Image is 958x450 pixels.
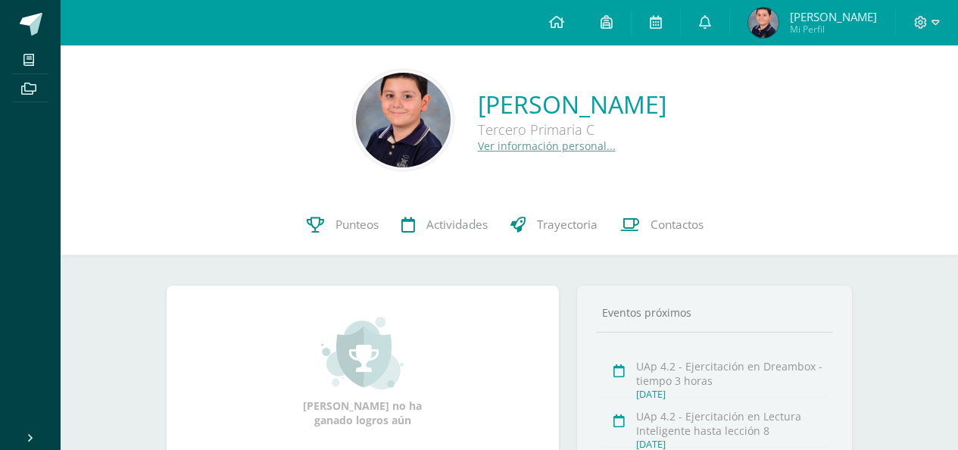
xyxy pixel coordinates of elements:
span: Punteos [335,217,379,233]
div: [PERSON_NAME] no ha ganado logros aún [287,315,438,427]
span: Contactos [651,217,704,233]
span: Mi Perfil [790,23,877,36]
a: Actividades [390,195,499,255]
div: Eventos próximos [596,305,833,320]
img: a2412bf76b1055ed2ca12dd74e191724.png [748,8,779,38]
div: [DATE] [636,388,827,401]
div: UAp 4.2 - Ejercitación en Dreambox - tiempo 3 horas [636,359,827,388]
a: [PERSON_NAME] [478,88,666,120]
a: Contactos [609,195,715,255]
span: Trayectoria [537,217,598,233]
div: Tercero Primaria C [478,120,666,139]
a: Ver información personal... [478,139,616,153]
img: achievement_small.png [321,315,404,391]
a: Trayectoria [499,195,609,255]
a: Punteos [295,195,390,255]
div: UAp 4.2 - Ejercitación en Lectura Inteligente hasta lección 8 [636,409,827,438]
span: [PERSON_NAME] [790,9,877,24]
img: 627ce403c8b28646be923a00689fdabe.png [356,73,451,167]
span: Actividades [426,217,488,233]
